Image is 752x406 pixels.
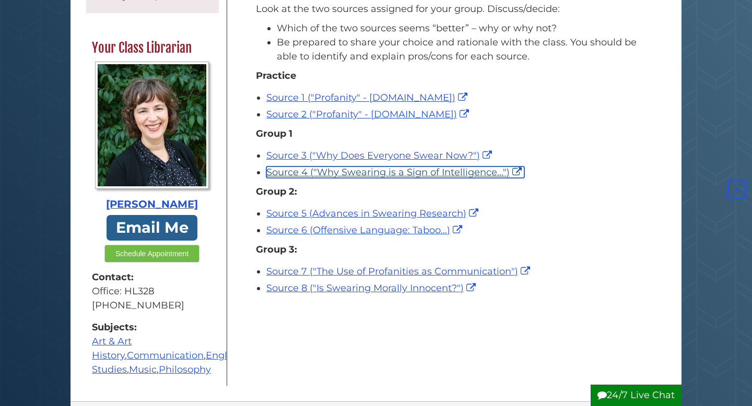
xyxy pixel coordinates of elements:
a: Source 3 ("Why Does Everyone Swear Now?") [266,150,495,161]
div: [PERSON_NAME] [92,197,212,212]
a: Source 7 ("The Use of Profanities as Communication") [266,266,533,277]
a: Source 5 (Advances in Swearing Research) [266,208,481,219]
a: Profile Photo [PERSON_NAME] [92,62,212,212]
a: English [206,350,241,361]
a: Communication [127,350,204,361]
li: Which of the two sources seems “better” – why or why not? [277,21,645,35]
a: Source 4 ("Why Swearing is a Sign of Intelligence...") [266,166,524,178]
p: Look at the two sources assigned for your group. Discuss/decide: [256,2,645,16]
strong: Contact: [92,270,212,284]
a: Source 1 ("Profanity" - [DOMAIN_NAME]) [266,92,470,103]
strong: Group 1 [256,128,292,139]
div: Office: HL328 [92,284,212,298]
strong: Subjects: [92,320,212,335]
img: Profile Photo [95,62,209,189]
button: 24/7 Live Chat [591,385,681,406]
a: Email Me [107,215,197,241]
strong: Group 3: [256,244,297,255]
li: Be prepared to share your choice and rationale with the class. You should be able to identify and... [277,35,645,64]
a: Source 8 ("Is Swearing Morally Innocent?") [266,282,478,294]
a: Music [129,364,157,375]
strong: Practice [256,70,296,81]
a: Back to Top [724,184,749,196]
div: , , , , , [92,320,212,377]
a: Art & Art History [92,336,132,361]
button: Schedule Appointment [104,245,199,262]
div: [PHONE_NUMBER] [92,298,212,313]
a: Philosophy [159,364,211,375]
strong: Group 2: [256,186,297,197]
a: Source 2 ("Profanity" - [DOMAIN_NAME]) [266,109,472,120]
h2: Your Class Librarian [87,40,217,56]
a: Source 6 (Offensive Language: Taboo...) [266,224,465,236]
a: Gender Studies [92,350,278,375]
